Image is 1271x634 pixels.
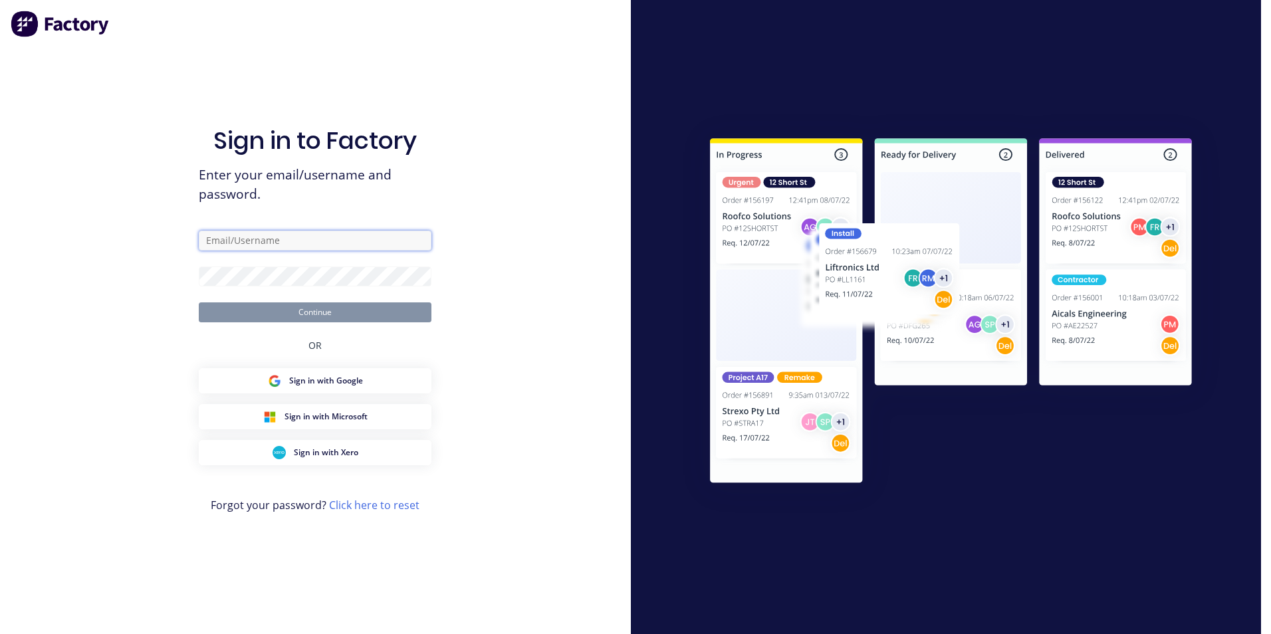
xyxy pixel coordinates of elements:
h1: Sign in to Factory [213,126,417,155]
span: Sign in with Google [289,375,363,387]
button: Xero Sign inSign in with Xero [199,440,431,465]
span: Sign in with Microsoft [285,411,368,423]
button: Microsoft Sign inSign in with Microsoft [199,404,431,429]
div: OR [308,322,322,368]
button: Continue [199,302,431,322]
img: Xero Sign in [273,446,286,459]
img: Factory [11,11,110,37]
span: Forgot your password? [211,497,419,513]
button: Google Sign inSign in with Google [199,368,431,393]
span: Sign in with Xero [294,447,358,459]
img: Sign in [681,112,1221,514]
img: Google Sign in [268,374,281,387]
img: Microsoft Sign in [263,410,277,423]
span: Enter your email/username and password. [199,165,431,204]
input: Email/Username [199,231,431,251]
a: Click here to reset [329,498,419,512]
